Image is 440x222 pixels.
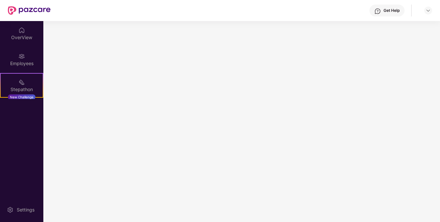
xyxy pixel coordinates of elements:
[1,86,43,93] div: Stepathon
[8,6,51,15] img: New Pazcare Logo
[7,207,13,213] img: svg+xml;base64,PHN2ZyBpZD0iU2V0dGluZy0yMHgyMCIgeG1sbnM9Imh0dHA6Ly93d3cudzMub3JnLzIwMDAvc3ZnIiB3aW...
[18,27,25,34] img: svg+xml;base64,PHN2ZyBpZD0iSG9tZSIgeG1sbnM9Imh0dHA6Ly93d3cudzMub3JnLzIwMDAvc3ZnIiB3aWR0aD0iMjAiIG...
[15,207,36,213] div: Settings
[18,53,25,60] img: svg+xml;base64,PHN2ZyBpZD0iRW1wbG95ZWVzIiB4bWxucz0iaHR0cDovL3d3dy53My5vcmcvMjAwMC9zdmciIHdpZHRoPS...
[374,8,381,14] img: svg+xml;base64,PHN2ZyBpZD0iSGVscC0zMngzMiIgeG1sbnM9Imh0dHA6Ly93d3cudzMub3JnLzIwMDAvc3ZnIiB3aWR0aD...
[426,8,431,13] img: svg+xml;base64,PHN2ZyBpZD0iRHJvcGRvd24tMzJ4MzIiIHhtbG5zPSJodHRwOi8vd3d3LnczLm9yZy8yMDAwL3N2ZyIgd2...
[8,94,35,100] div: New Challenge
[18,79,25,86] img: svg+xml;base64,PHN2ZyB4bWxucz0iaHR0cDovL3d3dy53My5vcmcvMjAwMC9zdmciIHdpZHRoPSIyMSIgaGVpZ2h0PSIyMC...
[384,8,400,13] div: Get Help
